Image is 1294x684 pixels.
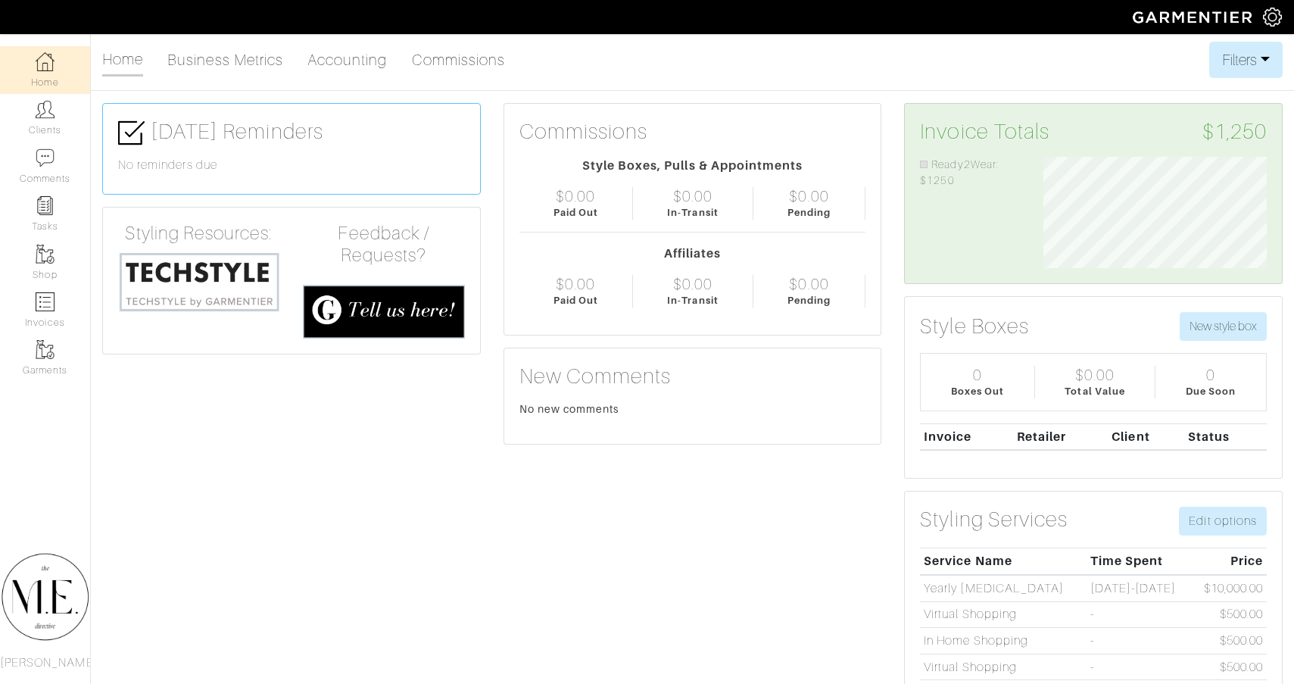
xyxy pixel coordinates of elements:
[36,100,55,119] img: clients-icon-6bae9207a08558b7cb47a8932f037763ab4055f8c8b6bfacd5dc20c3e0201464.png
[920,314,1029,339] h3: Style Boxes
[1065,384,1125,398] div: Total Value
[1186,384,1236,398] div: Due Soon
[920,423,1012,450] th: Invoice
[519,401,866,417] div: No new comments
[118,223,280,245] h4: Styling Resources:
[1192,575,1267,601] td: $10,000.00
[951,384,1004,398] div: Boxes Out
[667,293,719,308] div: In-Transit
[36,196,55,215] img: reminder-icon-8004d30b9f0a5d33ae49ab947aed9ed385cf756f9e5892f1edd6e32f2345188e.png
[118,251,280,313] img: techstyle-93310999766a10050dc78ceb7f971a75838126fd19372ce40ba20cdf6a89b94b.png
[920,601,1086,628] td: Virtual Shopping
[1192,601,1267,628] td: $500.00
[553,293,598,308] div: Paid Out
[787,205,831,220] div: Pending
[303,285,465,339] img: feedback_requests-3821251ac2bd56c73c230f3229a5b25d6eb027adea667894f41107c140538ee0.png
[118,119,465,146] h3: [DATE] Reminders
[1184,423,1267,450] th: Status
[519,119,648,145] h3: Commissions
[36,52,55,71] img: dashboard-icon-dbcd8f5a0b271acd01030246c82b418ddd0df26cd7fceb0bd07c9910d44c42f6.png
[789,275,828,293] div: $0.00
[519,245,866,263] div: Affiliates
[1087,575,1192,601] td: [DATE]-[DATE]
[1206,366,1215,384] div: 0
[920,119,1267,145] h3: Invoice Totals
[1125,4,1263,30] img: garmentier-logo-header-white-b43fb05a5012e4ada735d5af1a66efaba907eab6374d6393d1fbf88cb4ef424d.png
[556,275,595,293] div: $0.00
[36,148,55,167] img: comment-icon-a0a6a9ef722e966f86d9cbdc48e553b5cf19dbc54f86b18d962a5391bc8f6eb6.png
[1180,312,1267,341] button: New style box
[519,157,866,175] div: Style Boxes, Pulls & Appointments
[789,187,828,205] div: $0.00
[1202,119,1267,145] span: $1,250
[36,245,55,264] img: garments-icon-b7da505a4dc4fd61783c78ac3ca0ef83fa9d6f193b1c9dc38574b1d14d53ca28.png
[167,45,283,75] a: Business Metrics
[973,366,982,384] div: 0
[118,120,145,146] img: check-box-icon-36a4915ff3ba2bd8f6e4f29bc755bb66becd62c870f447fc0dd1365fcfddab58.png
[787,293,831,308] div: Pending
[1075,366,1115,384] div: $0.00
[1192,548,1267,575] th: Price
[1087,548,1192,575] th: Time Spent
[1087,628,1192,654] td: -
[1179,507,1267,536] a: Edit options
[36,292,55,311] img: orders-icon-0abe47150d42831381b5fb84f609e132dff9fe21cb692f30cb5eec754e2cba89.png
[1108,423,1185,450] th: Client
[920,575,1086,601] td: Yearly [MEDICAL_DATA]
[307,45,388,75] a: Accounting
[667,205,719,220] div: In-Transit
[1192,628,1267,654] td: $500.00
[920,507,1068,533] h3: Styling Services
[556,187,595,205] div: $0.00
[1192,654,1267,680] td: $500.00
[673,187,712,205] div: $0.00
[920,654,1086,680] td: Virtual Shopping
[303,223,465,267] h4: Feedback / Requests?
[1209,42,1283,78] button: Filters
[920,157,1021,189] li: Ready2Wear: $1250
[1087,654,1192,680] td: -
[1087,601,1192,628] td: -
[1013,423,1108,450] th: Retailer
[412,45,506,75] a: Commissions
[920,628,1086,654] td: In Home Shopping
[673,275,712,293] div: $0.00
[519,364,866,389] h3: New Comments
[920,548,1086,575] th: Service Name
[36,340,55,359] img: garments-icon-b7da505a4dc4fd61783c78ac3ca0ef83fa9d6f193b1c9dc38574b1d14d53ca28.png
[102,44,143,77] a: Home
[118,158,465,173] h6: No reminders due
[553,205,598,220] div: Paid Out
[1263,8,1282,27] img: gear-icon-white-bd11855cb880d31180b6d7d6211b90ccbf57a29d726f0c71d8c61bd08dd39cc2.png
